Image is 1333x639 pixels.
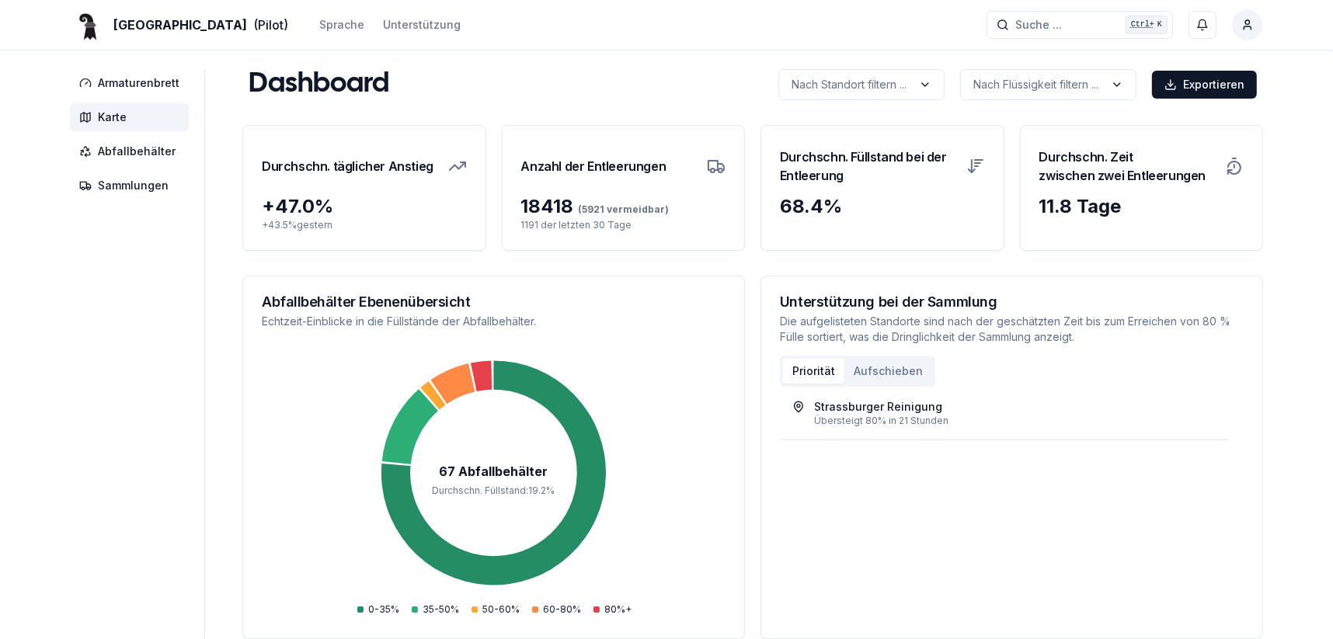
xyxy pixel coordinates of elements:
a: Unterstützung [383,16,461,34]
div: 35-50% [412,603,459,616]
tspan: Durchschn. Füllstand : 19.2 % [433,484,555,496]
h1: Dashboard [249,69,389,100]
p: + 43.5 % gestern [262,219,467,231]
div: 80%+ [593,603,632,616]
a: Karte [70,103,195,131]
div: 11.8 Tage [1039,194,1244,219]
p: Die aufgelisteten Standorte sind nach der geschätzten Zeit bis zum Erreichen von 80 % Fülle sorti... [780,314,1244,345]
h3: Anzahl der Entleerungen [521,144,666,188]
div: 0-35% [357,603,399,616]
h3: Durchschn. täglicher Anstieg [262,144,433,188]
p: Nach Flüssigkeit filtern ... [973,77,1098,92]
div: + 47.0 % [262,194,467,219]
h3: Unterstützung bei der Sammlung [780,295,1244,309]
button: Suche ...Ctrl+K [987,11,1173,39]
div: Sprache [319,17,364,33]
span: [GEOGRAPHIC_DATA] [113,16,247,34]
span: Sammlungen [98,178,169,193]
span: Abfallbehälter [98,144,176,159]
h3: Abfallbehälter Ebenenübersicht [262,295,726,309]
span: Karte [98,109,127,125]
div: Übersteigt 80% in 21 Stunden [814,415,1216,427]
button: Exportieren [1152,71,1257,99]
div: 68.4 % [780,194,985,219]
a: Abfallbehälter [70,137,195,165]
button: label [778,69,945,100]
button: Aufschieben [844,359,932,384]
button: Sprache [319,16,364,34]
span: Suche ... [1015,17,1062,33]
span: (Pilot) [253,16,288,34]
span: (5921 vermeidbar) [574,203,670,215]
a: Sammlungen [70,172,195,200]
span: Armaturenbrett [98,75,179,91]
button: label [960,69,1136,100]
img: Basel Logo [70,6,107,43]
a: Armaturenbrett [70,69,195,97]
div: 50-60% [472,603,520,616]
a: Strassburger ReinigungÜbersteigt 80% in 21 Stunden [792,399,1216,427]
p: 1191 der letzten 30 Tage [521,219,726,231]
p: Echtzeit-Einblicke in die Füllstände der Abfallbehälter. [262,314,726,329]
div: 60-80% [532,603,581,616]
p: Nach Standort filtern ... [792,77,907,92]
h3: Durchschn. Zeit zwischen zwei Entleerungen [1039,144,1216,188]
div: Strassburger Reinigung [814,399,942,415]
button: Priorität [783,359,844,384]
a: [GEOGRAPHIC_DATA](Pilot) [70,16,288,34]
h3: Durchschn. Füllstand bei der Entleerung [780,144,957,188]
tspan: 67 Abfallbehälter [440,464,548,479]
div: 18418 [521,194,726,219]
